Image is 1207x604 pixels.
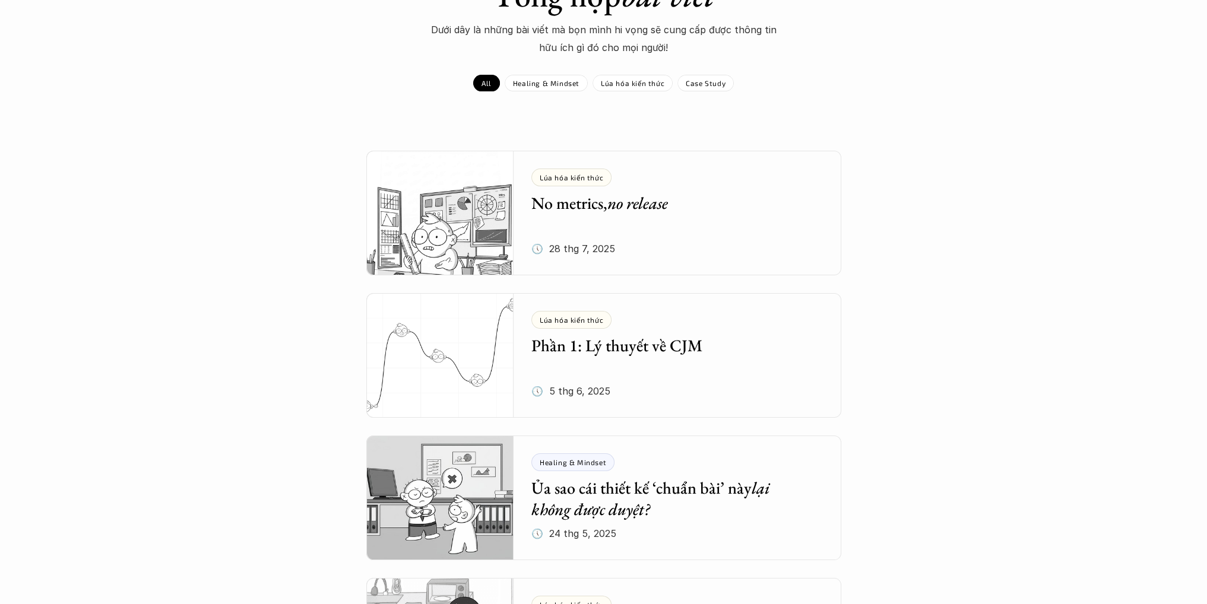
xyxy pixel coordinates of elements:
h5: No metrics, [531,192,806,214]
a: Healing & MindsetỦa sao cái thiết kế ‘chuẩn bài’ nàylại không được duyệt?🕔 24 thg 5, 2025 [366,435,841,560]
p: 🕔 5 thg 6, 2025 [531,382,610,400]
p: 🕔 28 thg 7, 2025 [531,240,615,258]
em: lại không được duyệt? [531,477,774,520]
p: 🕔 24 thg 5, 2025 [531,524,616,542]
a: Case Study [677,75,734,91]
a: Healing & Mindset [505,75,588,91]
p: Dưới dây là những bài viết mà bọn mình hi vọng sẽ cung cấp được thông tin hữu ích gì đó cho mọi n... [426,21,782,57]
p: All [481,79,492,87]
a: Lúa hóa kiến thứcNo metrics,no release🕔 28 thg 7, 2025 [366,151,841,275]
h5: Ủa sao cái thiết kế ‘chuẩn bài’ này [531,477,806,520]
em: no release [607,192,668,214]
p: Case Study [686,79,726,87]
a: Lúa hóa kiến thức [593,75,673,91]
p: Healing & Mindset [540,458,606,466]
a: Lúa hóa kiến thứcPhần 1: Lý thuyết về CJM🕔 5 thg 6, 2025 [366,293,841,418]
p: Healing & Mindset [513,79,579,87]
p: Lúa hóa kiến thức [540,173,603,182]
p: Lúa hóa kiến thức [540,316,603,324]
h5: Phần 1: Lý thuyết về CJM [531,335,806,356]
p: Lúa hóa kiến thức [601,79,664,87]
